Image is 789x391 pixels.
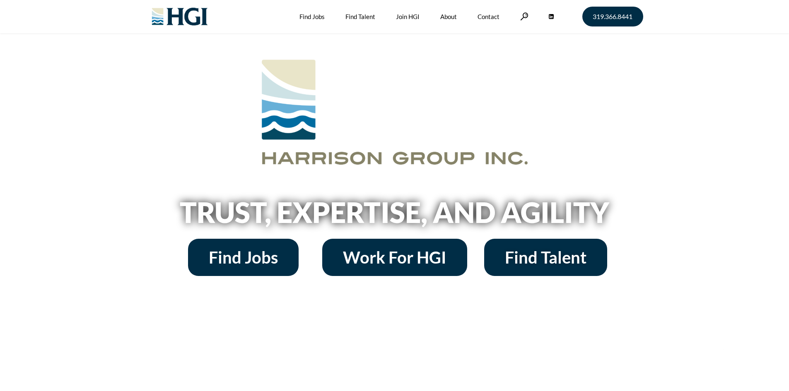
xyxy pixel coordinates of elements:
[188,239,299,276] a: Find Jobs
[593,13,632,20] span: 319.366.8441
[209,249,278,266] span: Find Jobs
[520,12,528,20] a: Search
[322,239,467,276] a: Work For HGI
[505,249,586,266] span: Find Talent
[343,249,446,266] span: Work For HGI
[484,239,607,276] a: Find Talent
[159,198,631,226] h2: Trust, Expertise, and Agility
[582,7,643,26] a: 319.366.8441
